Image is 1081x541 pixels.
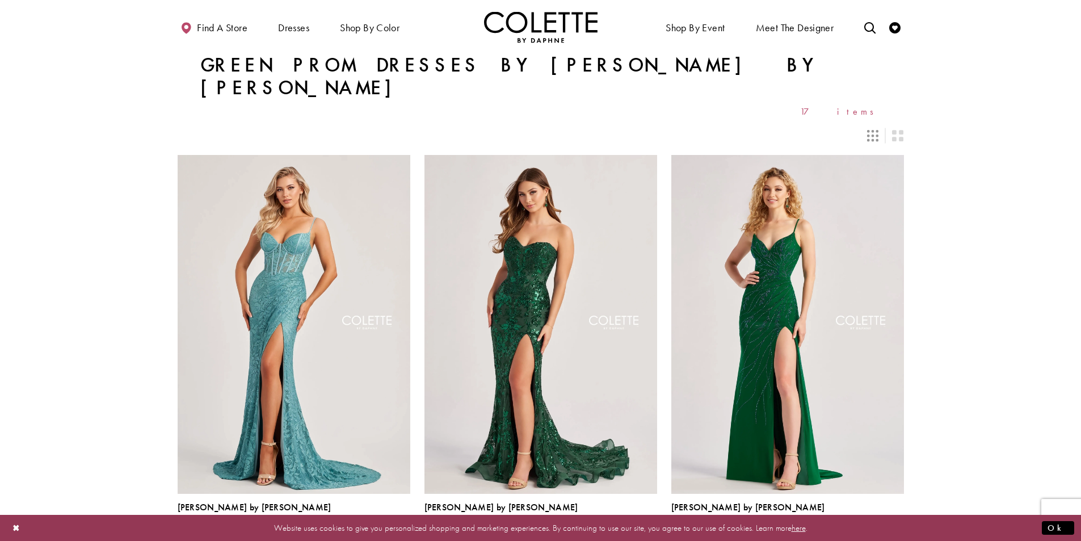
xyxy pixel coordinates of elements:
[171,123,911,148] div: Layout Controls
[424,155,657,493] a: Visit Colette by Daphne Style No. CL8440 Page
[1042,521,1074,535] button: Submit Dialog
[800,107,881,116] span: 17 items
[792,522,806,533] a: here
[671,502,825,526] div: Colette by Daphne Style No. CL8510
[424,501,578,513] span: [PERSON_NAME] by [PERSON_NAME]
[666,22,725,33] span: Shop By Event
[340,22,399,33] span: Shop by color
[278,22,309,33] span: Dresses
[7,518,26,538] button: Close Dialog
[275,11,312,43] span: Dresses
[892,130,903,141] span: Switch layout to 2 columns
[671,155,904,493] a: Visit Colette by Daphne Style No. CL8510 Page
[337,11,402,43] span: Shop by color
[424,502,578,526] div: Colette by Daphne Style No. CL8440
[756,22,834,33] span: Meet the designer
[178,155,410,493] a: Visit Colette by Daphne Style No. CL8405 Page
[197,22,247,33] span: Find a store
[663,11,727,43] span: Shop By Event
[178,11,250,43] a: Find a store
[867,130,878,141] span: Switch layout to 3 columns
[861,11,878,43] a: Toggle search
[753,11,837,43] a: Meet the designer
[178,501,331,513] span: [PERSON_NAME] by [PERSON_NAME]
[484,11,598,43] img: Colette by Daphne
[82,520,999,535] p: Website uses cookies to give you personalized shopping and marketing experiences. By continuing t...
[200,54,881,99] h1: Green Prom Dresses by [PERSON_NAME] by [PERSON_NAME]
[671,501,825,513] span: [PERSON_NAME] by [PERSON_NAME]
[886,11,903,43] a: Check Wishlist
[484,11,598,43] a: Visit Home Page
[178,502,331,526] div: Colette by Daphne Style No. CL8405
